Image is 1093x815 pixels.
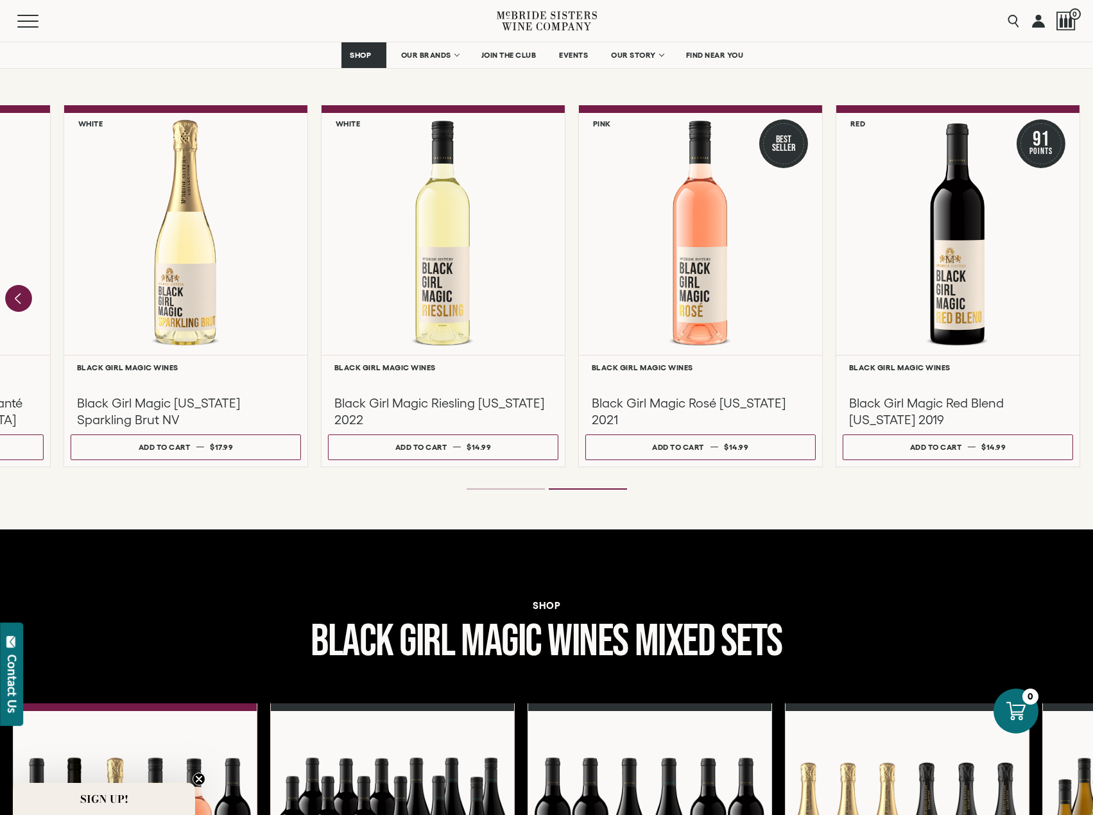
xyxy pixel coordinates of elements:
[843,434,1073,460] button: Add to cart $14.99
[467,443,491,451] span: $14.99
[467,488,545,490] li: Page dot 1
[592,363,809,372] h6: Black Girl Magic Wines
[910,438,962,456] div: Add to cart
[1069,8,1081,20] span: 0
[686,51,744,60] span: FIND NEAR YOU
[461,615,542,669] span: magic
[547,615,628,669] span: wines
[836,105,1080,467] a: Red 91 Points Black Girl Magic Red Blend Black Girl Magic Wines Black Girl Magic Red Blend [US_ST...
[399,615,454,669] span: girl
[78,119,103,128] h6: White
[80,791,128,807] span: SIGN UP!
[481,51,537,60] span: JOIN THE CLUB
[1022,689,1038,705] div: 0
[635,615,715,669] span: Mixed
[592,395,809,428] h3: Black Girl Magic Rosé [US_STATE] 2021
[724,443,748,451] span: $14.99
[721,615,782,669] span: Sets
[77,395,295,428] h3: Black Girl Magic [US_STATE] Sparkling Brut NV
[849,363,1067,372] h6: Black Girl Magic Wines
[336,119,361,128] h6: White
[850,119,866,128] h6: Red
[311,615,393,669] span: black
[334,363,552,372] h6: Black Girl Magic Wines
[401,51,451,60] span: OUR BRANDS
[139,438,191,456] div: Add to cart
[603,42,671,68] a: OUR STORY
[593,119,611,128] h6: Pink
[395,438,447,456] div: Add to cart
[393,42,467,68] a: OUR BRANDS
[551,42,596,68] a: EVENTS
[5,285,32,312] button: Previous
[849,395,1067,428] h3: Black Girl Magic Red Blend [US_STATE] 2019
[13,783,195,815] div: SIGN UP!Close teaser
[17,15,64,28] button: Mobile Menu Trigger
[473,42,545,68] a: JOIN THE CLUB
[549,488,627,490] li: Page dot 2
[334,395,552,428] h3: Black Girl Magic Riesling [US_STATE] 2022
[652,438,704,456] div: Add to cart
[77,363,295,372] h6: Black Girl Magic Wines
[341,42,386,68] a: SHOP
[981,443,1006,451] span: $14.99
[6,655,19,713] div: Contact Us
[559,51,588,60] span: EVENTS
[611,51,656,60] span: OUR STORY
[193,773,205,785] button: Close teaser
[678,42,752,68] a: FIND NEAR YOU
[350,51,372,60] span: SHOP
[210,443,233,451] span: $17.99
